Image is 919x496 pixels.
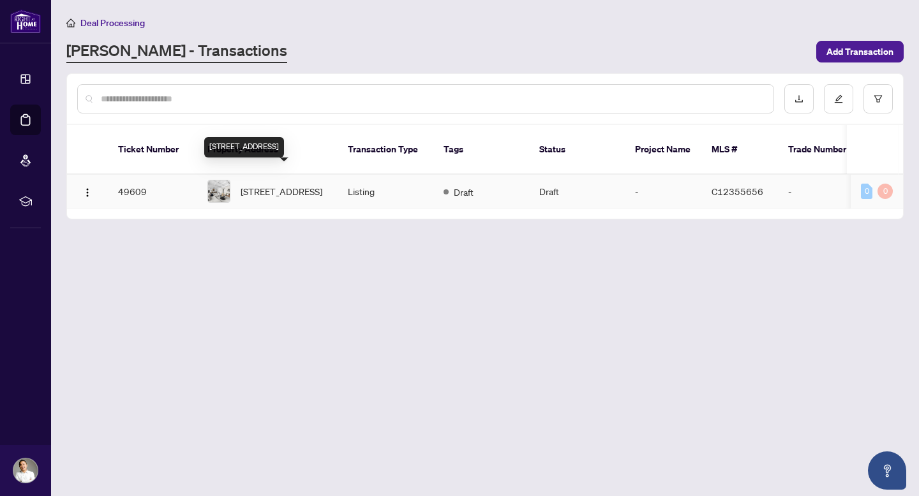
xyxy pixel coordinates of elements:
td: Listing [338,175,433,208]
span: C12355656 [712,186,763,197]
div: 0 [861,184,872,199]
img: Profile Icon [13,458,38,483]
td: Draft [529,175,625,208]
span: download [795,94,803,103]
img: Logo [82,187,93,198]
th: Trade Number [778,125,867,175]
td: - [778,175,867,208]
a: [PERSON_NAME] - Transactions [66,40,287,63]
button: Add Transaction [816,41,904,62]
th: Transaction Type [338,125,433,175]
img: logo [10,10,41,33]
span: Add Transaction [826,41,893,62]
th: Ticket Number [108,125,197,175]
button: filter [863,84,893,113]
th: Project Name [625,125,701,175]
div: [STREET_ADDRESS] [204,137,284,157]
th: MLS # [701,125,778,175]
span: edit [834,94,843,103]
th: Property Address [197,125,338,175]
button: download [784,84,814,113]
th: Status [529,125,625,175]
span: Deal Processing [80,17,145,29]
span: [STREET_ADDRESS] [241,184,322,198]
span: home [66,18,75,27]
img: thumbnail-img [208,180,230,202]
th: Tags [433,125,529,175]
div: 0 [878,184,893,199]
span: filter [874,94,883,103]
td: - [625,175,701,208]
button: Open asap [868,451,906,490]
td: 49609 [108,175,197,208]
span: Draft [454,185,474,199]
button: Logo [77,181,98,201]
button: edit [824,84,853,113]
